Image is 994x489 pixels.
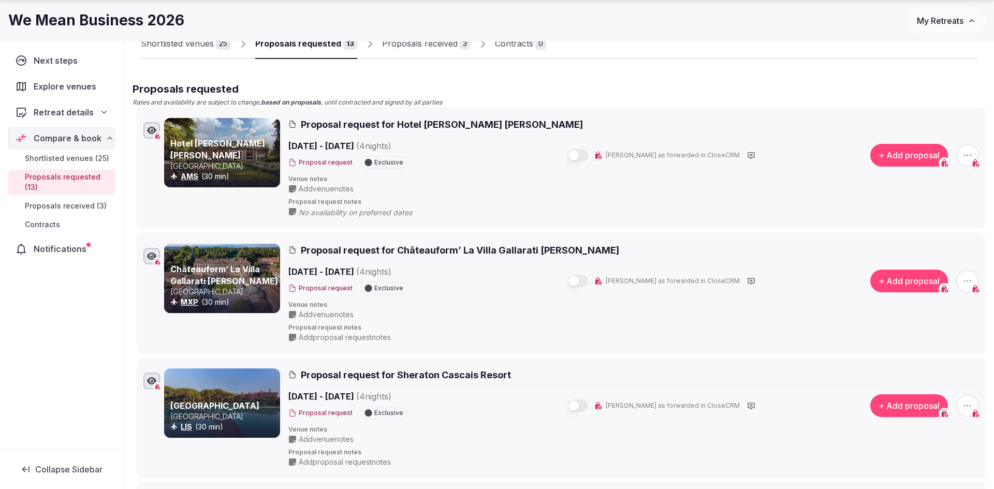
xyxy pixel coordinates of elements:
[299,332,391,343] span: Add proposal request notes
[170,161,278,171] p: [GEOGRAPHIC_DATA]
[8,151,115,166] a: Shortlisted venues (25)
[133,82,986,96] h2: Proposals requested
[299,208,433,218] span: No availability on preferred dates
[301,368,511,381] span: Proposal request for Sheraton Cascais Resort
[606,277,740,286] span: [PERSON_NAME] as forwarded in CloseCRM
[25,219,60,230] span: Contracts
[288,265,471,278] span: [DATE] - [DATE]
[288,284,353,293] button: Proposal request
[8,199,115,213] a: Proposals received (3)
[34,132,101,144] span: Compare & book
[181,171,198,182] button: AMS
[8,76,115,97] a: Explore venues
[25,172,111,192] span: Proposals requested (13)
[299,184,354,194] span: Add venue notes
[255,37,341,50] div: Proposals requested
[288,425,979,434] span: Venue notes
[299,457,391,467] span: Add proposal request notes
[343,37,357,50] div: 13
[216,37,230,50] div: 25
[8,10,184,31] h1: We Mean Business 2026
[34,80,100,93] span: Explore venues
[25,201,107,211] span: Proposals received (3)
[34,106,94,118] span: Retreat details
[374,159,403,166] span: Exclusive
[907,8,986,34] button: My Retreats
[181,172,198,181] a: AMS
[141,29,230,59] a: Shortlisted venues25
[870,270,948,292] button: + Add proposal
[374,410,403,416] span: Exclusive
[917,16,963,26] span: My Retreats
[25,153,109,164] span: Shortlisted venues (25)
[288,323,979,332] span: Proposal request notes
[495,29,546,59] a: Contracts0
[35,464,103,475] span: Collapse Sidebar
[606,151,740,160] span: [PERSON_NAME] as forwarded in CloseCRM
[301,244,619,257] span: Proposal request for Châteauform’ La Villa Gallarati [PERSON_NAME]
[870,394,948,417] button: + Add proposal
[288,448,979,457] span: Proposal request notes
[181,422,192,432] button: LIS
[356,391,391,402] span: ( 4 night s )
[374,285,403,291] span: Exclusive
[261,98,321,106] strong: based on proposals
[170,411,278,422] p: [GEOGRAPHIC_DATA]
[356,266,391,277] span: ( 4 night s )
[170,287,278,297] p: [GEOGRAPHIC_DATA]
[356,141,391,151] span: ( 4 night s )
[460,37,470,50] div: 3
[288,140,471,152] span: [DATE] - [DATE]
[170,264,278,286] a: Châteauform’ La Villa Gallarati [PERSON_NAME]
[34,54,82,67] span: Next steps
[8,217,115,232] a: Contracts
[8,238,115,260] a: Notifications
[288,198,979,206] span: Proposal request notes
[181,298,198,306] a: MXP
[8,458,115,481] button: Collapse Sidebar
[288,158,353,167] button: Proposal request
[170,422,278,432] div: (30 min)
[141,37,214,50] div: Shortlisted venues
[299,309,354,320] span: Add venue notes
[382,29,470,59] a: Proposals received3
[299,434,354,444] span: Add venue notes
[495,37,533,50] div: Contracts
[133,98,986,107] p: Rates and availability are subject to change, , until contracted and signed by all parties
[170,171,278,182] div: (30 min)
[301,118,583,131] span: Proposal request for Hotel [PERSON_NAME] [PERSON_NAME]
[170,297,278,307] div: (30 min)
[288,301,979,309] span: Venue notes
[170,401,259,411] a: [GEOGRAPHIC_DATA]
[255,29,357,59] a: Proposals requested13
[8,50,115,71] a: Next steps
[181,422,192,431] a: LIS
[288,390,471,403] span: [DATE] - [DATE]
[288,175,979,184] span: Venue notes
[870,144,948,167] button: + Add proposal
[34,243,91,255] span: Notifications
[288,409,353,418] button: Proposal request
[8,170,115,195] a: Proposals requested (13)
[181,297,198,307] button: MXP
[606,402,740,410] span: [PERSON_NAME] as forwarded in CloseCRM
[382,37,458,50] div: Proposals received
[535,37,546,50] div: 0
[170,138,265,160] a: Hotel [PERSON_NAME] [PERSON_NAME]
